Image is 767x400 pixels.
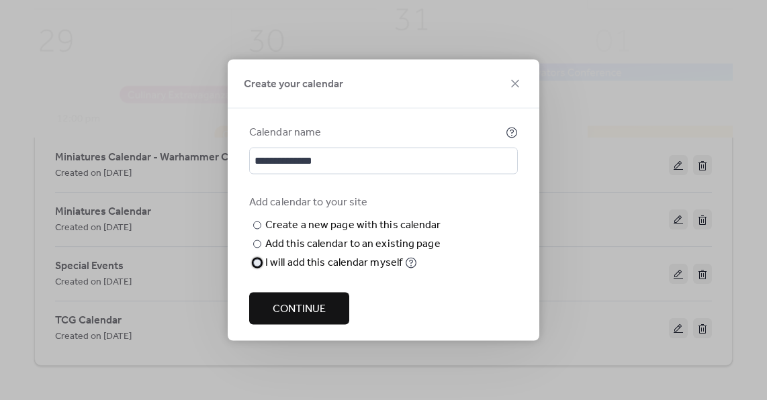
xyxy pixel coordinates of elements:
div: I will add this calendar myself [265,255,402,271]
span: Create your calendar [244,77,343,93]
button: Continue [249,293,349,325]
div: Add calendar to your site [249,195,515,211]
span: Continue [273,301,326,317]
div: Calendar name [249,125,503,141]
div: Add this calendar to an existing page [265,236,441,252]
div: Create a new page with this calendar [265,217,441,234]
